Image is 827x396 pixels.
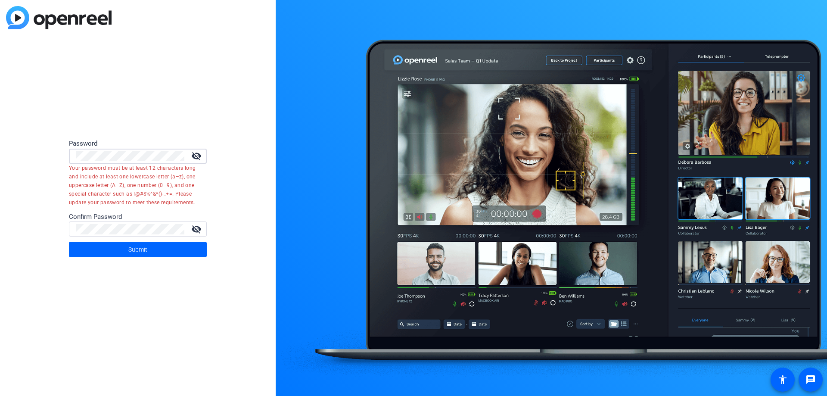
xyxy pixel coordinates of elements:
mat-icon: visibility_off [186,151,207,161]
mat-icon: accessibility [777,374,788,385]
span: Password [69,140,97,147]
span: Confirm Password [69,213,122,221]
mat-error: Your password must be at least 12 characters long and include at least one lowercase letter (a–z)... [69,164,200,207]
img: blue-gradient.svg [6,6,112,29]
button: Submit [69,242,207,257]
mat-icon: message [805,374,816,385]
mat-icon: visibility_off [186,224,207,234]
span: Submit [128,239,147,260]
